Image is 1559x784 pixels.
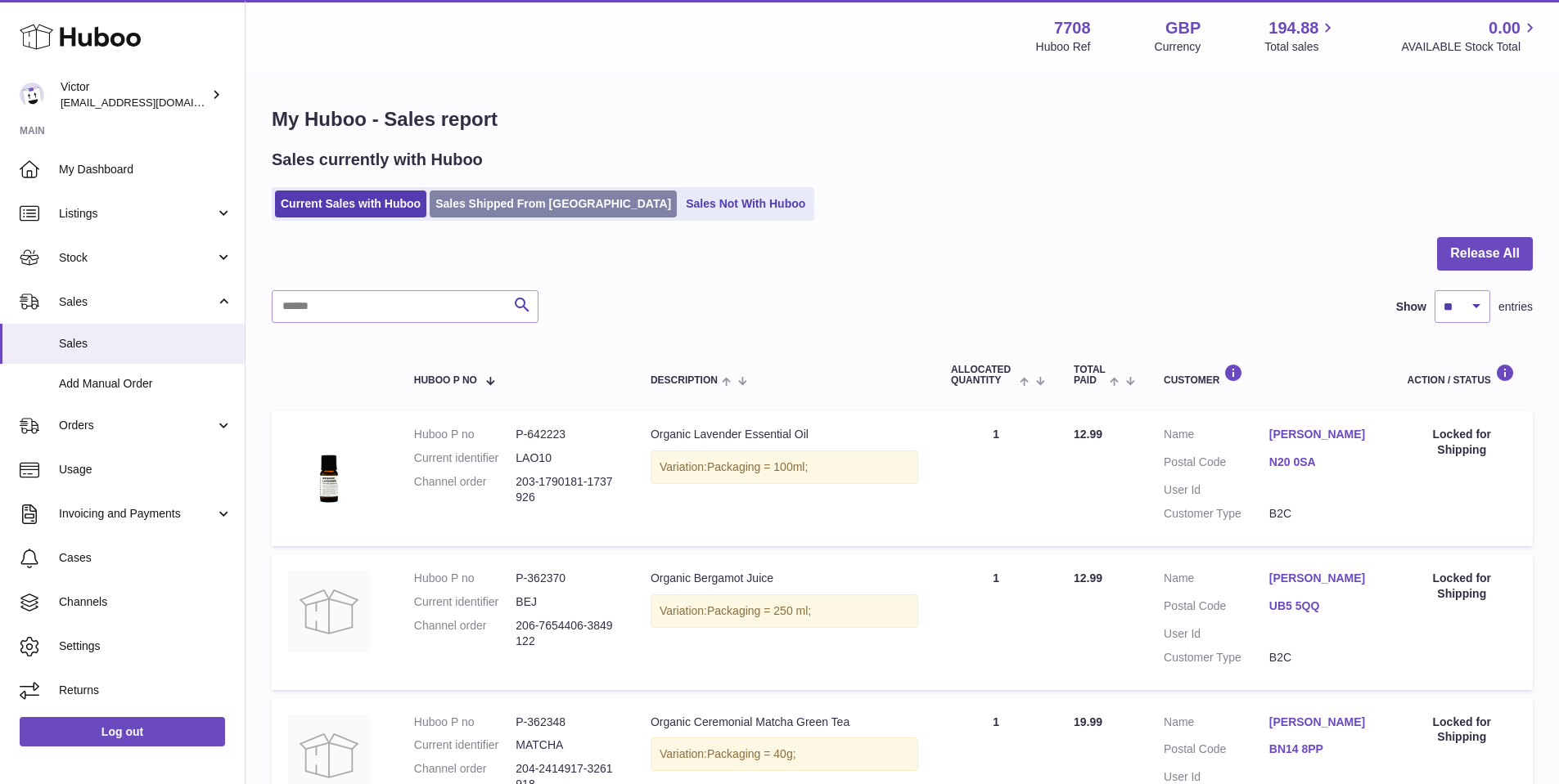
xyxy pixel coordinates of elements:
[1401,39,1539,55] span: AVAILABLE Stock Total
[1264,17,1337,55] a: 194.88 Total sales
[651,427,918,442] div: Organic Lavender Essential Oil
[1164,715,1269,734] dt: Name
[516,474,618,505] dd: 203-1790181-1737926
[1269,455,1375,470] a: N20 0SA
[651,715,918,730] div: Organic Ceremonial Matcha Green Tea
[935,554,1057,690] td: 1
[59,550,232,566] span: Cases
[1074,571,1102,585] span: 12.99
[272,149,483,171] h2: Sales currently with Huboo
[1074,365,1106,386] span: Total paid
[1437,237,1533,271] button: Release All
[1268,17,1318,39] span: 194.88
[1264,39,1337,55] span: Total sales
[707,604,811,617] span: Packaging = 250 ml;
[1164,650,1269,665] dt: Customer Type
[59,506,215,522] span: Invoicing and Payments
[1489,17,1521,39] span: 0.00
[680,190,811,217] a: Sales Not With Huboo
[1054,17,1091,39] strong: 7708
[414,375,477,386] span: Huboo P no
[1401,17,1539,55] a: 0.00 AVAILABLE Stock Total
[651,594,918,628] div: Variation:
[1155,39,1201,55] div: Currency
[1036,39,1091,55] div: Huboo Ref
[951,365,1016,386] span: ALLOCATED Quantity
[20,83,44,107] img: internalAdmin-7708@internal.huboo.com
[1408,364,1516,386] div: Action / Status
[59,462,232,477] span: Usage
[707,460,808,473] span: Packaging = 100ml;
[1269,571,1375,586] a: [PERSON_NAME]
[414,571,516,586] dt: Huboo P no
[1165,17,1201,39] strong: GBP
[1396,299,1426,315] label: Show
[1164,506,1269,522] dt: Customer Type
[59,336,232,352] span: Sales
[61,79,208,110] div: Victor
[430,190,677,217] a: Sales Shipped From [GEOGRAPHIC_DATA]
[414,450,516,466] dt: Current identifier
[1269,715,1375,730] a: [PERSON_NAME]
[1164,626,1269,642] dt: User Id
[1074,428,1102,441] span: 12.99
[516,715,618,730] dd: P-362348
[59,162,232,177] span: My Dashboard
[59,294,215,310] span: Sales
[414,618,516,649] dt: Channel order
[288,427,370,508] img: 77081700559588.jpg
[651,571,918,586] div: Organic Bergamot Juice
[275,190,426,217] a: Current Sales with Huboo
[59,206,215,222] span: Listings
[288,571,370,652] img: no-photo.jpg
[1074,715,1102,728] span: 19.99
[61,96,241,109] span: [EMAIL_ADDRESS][DOMAIN_NAME]
[1408,427,1516,458] div: Locked for Shipping
[414,427,516,442] dt: Huboo P no
[414,594,516,610] dt: Current identifier
[59,683,232,698] span: Returns
[414,715,516,730] dt: Huboo P no
[516,737,618,753] dd: MATCHA
[651,737,918,771] div: Variation:
[59,638,232,654] span: Settings
[414,474,516,505] dt: Channel order
[1164,571,1269,590] dt: Name
[1269,650,1375,665] dd: B2C
[1408,571,1516,602] div: Locked for Shipping
[651,375,718,386] span: Description
[1164,598,1269,618] dt: Postal Code
[1164,364,1375,386] div: Customer
[516,618,618,649] dd: 206-7654406-3849122
[516,427,618,442] dd: P-642223
[59,418,215,433] span: Orders
[59,594,232,610] span: Channels
[651,450,918,484] div: Variation:
[516,594,618,610] dd: BEJ
[1269,598,1375,614] a: UB5 5QQ
[1164,741,1269,761] dt: Postal Code
[516,450,618,466] dd: LAO10
[1498,299,1533,315] span: entries
[516,571,618,586] dd: P-362370
[59,376,232,392] span: Add Manual Order
[935,410,1057,546] td: 1
[1269,506,1375,522] dd: B2C
[1269,427,1375,442] a: [PERSON_NAME]
[1164,427,1269,446] dt: Name
[414,737,516,753] dt: Current identifier
[1269,741,1375,757] a: BN14 8PP
[272,106,1533,132] h1: My Huboo - Sales report
[59,250,215,266] span: Stock
[1164,482,1269,498] dt: User Id
[20,717,225,746] a: Log out
[707,747,796,760] span: Packaging = 40g;
[1408,715,1516,746] div: Locked for Shipping
[1164,455,1269,474] dt: Postal Code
